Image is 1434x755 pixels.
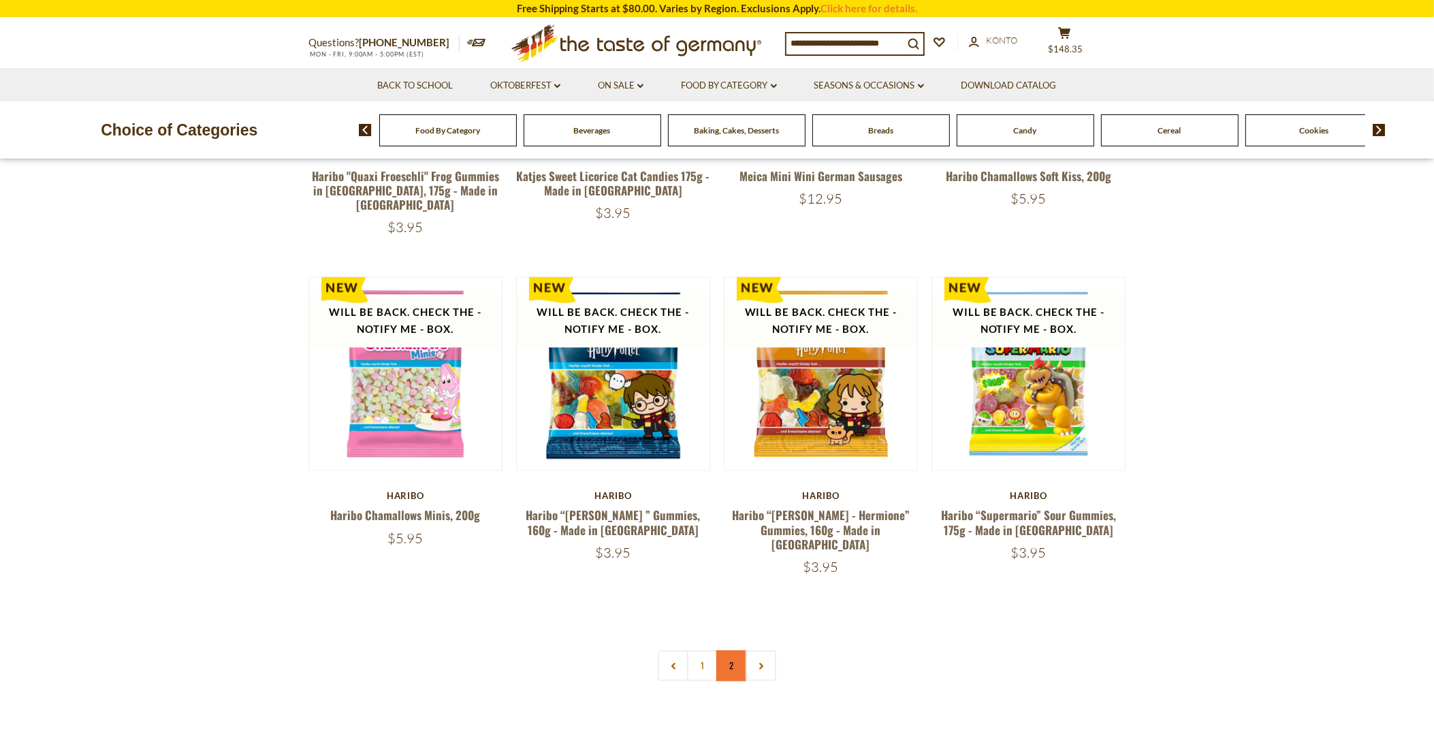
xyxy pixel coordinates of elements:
[732,507,910,553] a: Haribo “[PERSON_NAME] - Hermione” Gummies, 160g - Made in [GEOGRAPHIC_DATA]
[516,490,710,501] div: Haribo
[739,167,902,184] a: Meica Mini Wini German Sausages
[387,530,423,547] span: $5.95
[986,35,1017,46] span: Konto
[1014,125,1037,135] a: Candy
[517,277,710,470] img: Haribo “Harry Potter ” Gummies, 160g - Made in Germany
[312,167,499,214] a: Haribo "Quaxi Froeschli" Frog Gummies in [GEOGRAPHIC_DATA], 175g - Made in [GEOGRAPHIC_DATA]
[516,167,710,199] a: Katjes Sweet Licorice Cat Candies 175g - Made in [GEOGRAPHIC_DATA]
[595,544,631,561] span: $3.95
[359,124,372,136] img: previous arrow
[681,78,777,93] a: Food By Category
[595,204,631,221] span: $3.95
[694,125,779,135] a: Baking, Cakes, Desserts
[1049,44,1083,54] span: $148.35
[574,125,611,135] a: Beverages
[969,33,1017,48] a: Konto
[415,125,480,135] a: Food By Category
[803,558,839,575] span: $3.95
[941,507,1116,538] a: Haribo “Supermario” Sour Gummies, 175g - Made in [GEOGRAPHIC_DATA]
[377,78,453,93] a: Back to School
[724,490,918,501] div: Haribo
[724,277,917,470] img: Haribo “Harry Potter - Hermione” Gummies, 160g - Made in Germany
[598,78,643,93] a: On Sale
[716,650,747,681] a: 2
[387,219,423,236] span: $3.95
[490,78,560,93] a: Oktoberfest
[359,36,449,48] a: [PHONE_NUMBER]
[308,34,460,52] p: Questions?
[1373,124,1386,136] img: next arrow
[1299,125,1328,135] a: Cookies
[308,490,503,501] div: Haribo
[946,167,1111,184] a: Haribo Chamallows Soft Kiss, 200g
[932,277,1125,470] img: Haribo “Supermario” Sour Gummies, 175g - Made in Germany
[1158,125,1181,135] a: Cereal
[931,490,1126,501] div: Haribo
[309,277,502,470] img: Haribo Chamallows Minis, 200g
[1011,544,1047,561] span: $3.95
[687,650,718,681] a: 1
[820,2,917,14] a: Click here for details.
[330,507,480,524] a: Haribo Chamallows Minis, 200g
[526,507,700,538] a: Haribo “[PERSON_NAME] ” Gummies, 160g - Made in [GEOGRAPHIC_DATA]
[799,190,843,207] span: $12.95
[814,78,924,93] a: Seasons & Occasions
[1011,190,1047,207] span: $5.95
[1044,27,1085,61] button: $148.35
[868,125,893,135] a: Breads
[308,50,424,58] span: MON - FRI, 9:00AM - 5:00PM (EST)
[961,78,1057,93] a: Download Catalog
